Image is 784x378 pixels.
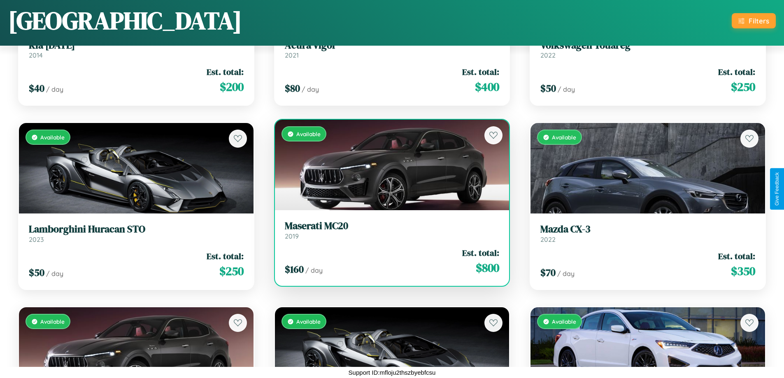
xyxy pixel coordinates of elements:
[718,66,755,78] span: Est. total:
[285,51,299,59] span: 2021
[557,269,575,278] span: / day
[731,263,755,279] span: $ 350
[296,318,321,325] span: Available
[552,134,576,141] span: Available
[29,81,44,95] span: $ 40
[475,79,499,95] span: $ 400
[462,66,499,78] span: Est. total:
[29,235,44,243] span: 2023
[731,79,755,95] span: $ 250
[29,266,44,279] span: $ 50
[540,223,755,243] a: Mazda CX-32022
[207,250,244,262] span: Est. total:
[29,223,244,243] a: Lamborghini Huracan STO2023
[296,130,321,137] span: Available
[540,39,755,60] a: Volkswagen Touareg2022
[540,235,556,243] span: 2022
[540,266,556,279] span: $ 70
[552,318,576,325] span: Available
[718,250,755,262] span: Est. total:
[29,223,244,235] h3: Lamborghini Huracan STO
[285,262,304,276] span: $ 160
[462,247,499,259] span: Est. total:
[8,4,242,37] h1: [GEOGRAPHIC_DATA]
[207,66,244,78] span: Est. total:
[302,85,319,93] span: / day
[285,220,500,232] h3: Maserati MC20
[732,13,776,28] button: Filters
[46,269,63,278] span: / day
[40,134,65,141] span: Available
[219,263,244,279] span: $ 250
[46,85,63,93] span: / day
[285,81,300,95] span: $ 80
[285,220,500,240] a: Maserati MC202019
[349,367,436,378] p: Support ID: mfloju2thszbyebfcsu
[558,85,575,93] span: / day
[476,260,499,276] span: $ 800
[220,79,244,95] span: $ 200
[305,266,323,274] span: / day
[540,51,556,59] span: 2022
[540,81,556,95] span: $ 50
[774,172,780,206] div: Give Feedback
[40,318,65,325] span: Available
[29,39,244,60] a: Kia [DATE]2014
[285,232,299,240] span: 2019
[540,223,755,235] h3: Mazda CX-3
[29,51,43,59] span: 2014
[749,16,769,25] div: Filters
[285,39,500,60] a: Acura Vigor2021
